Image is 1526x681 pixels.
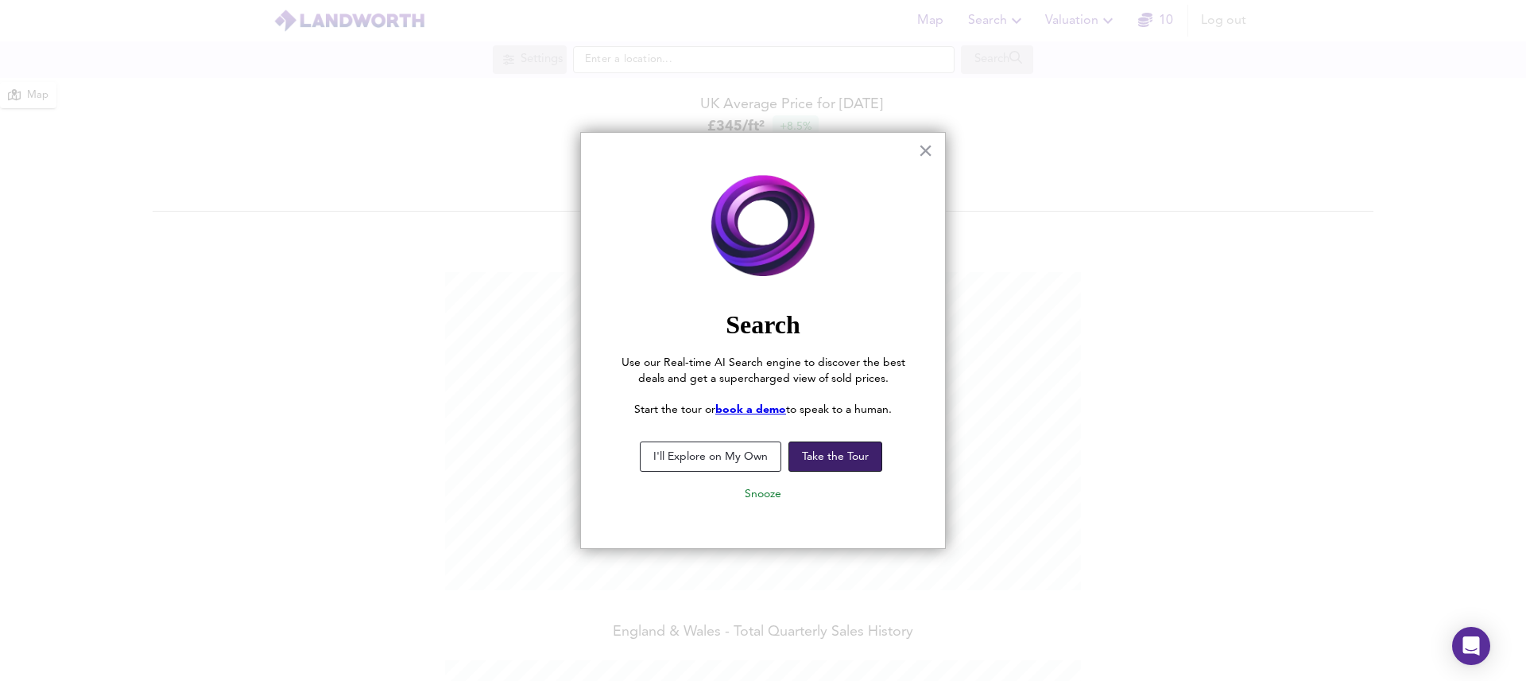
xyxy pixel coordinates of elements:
button: I'll Explore on My Own [640,442,781,472]
button: Take the Tour [788,442,882,472]
h2: Search [613,309,913,340]
span: Start the tour or [634,404,715,415]
a: book a demo [715,404,786,415]
img: Employee Photo [613,165,913,289]
button: Snooze [732,480,794,508]
button: Close [918,138,933,163]
span: to speak to a human. [786,404,892,415]
p: Use our Real-time AI Search engine to discover the best deals and get a supercharged view of sold... [613,356,913,387]
div: Open Intercom Messenger [1452,627,1490,665]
